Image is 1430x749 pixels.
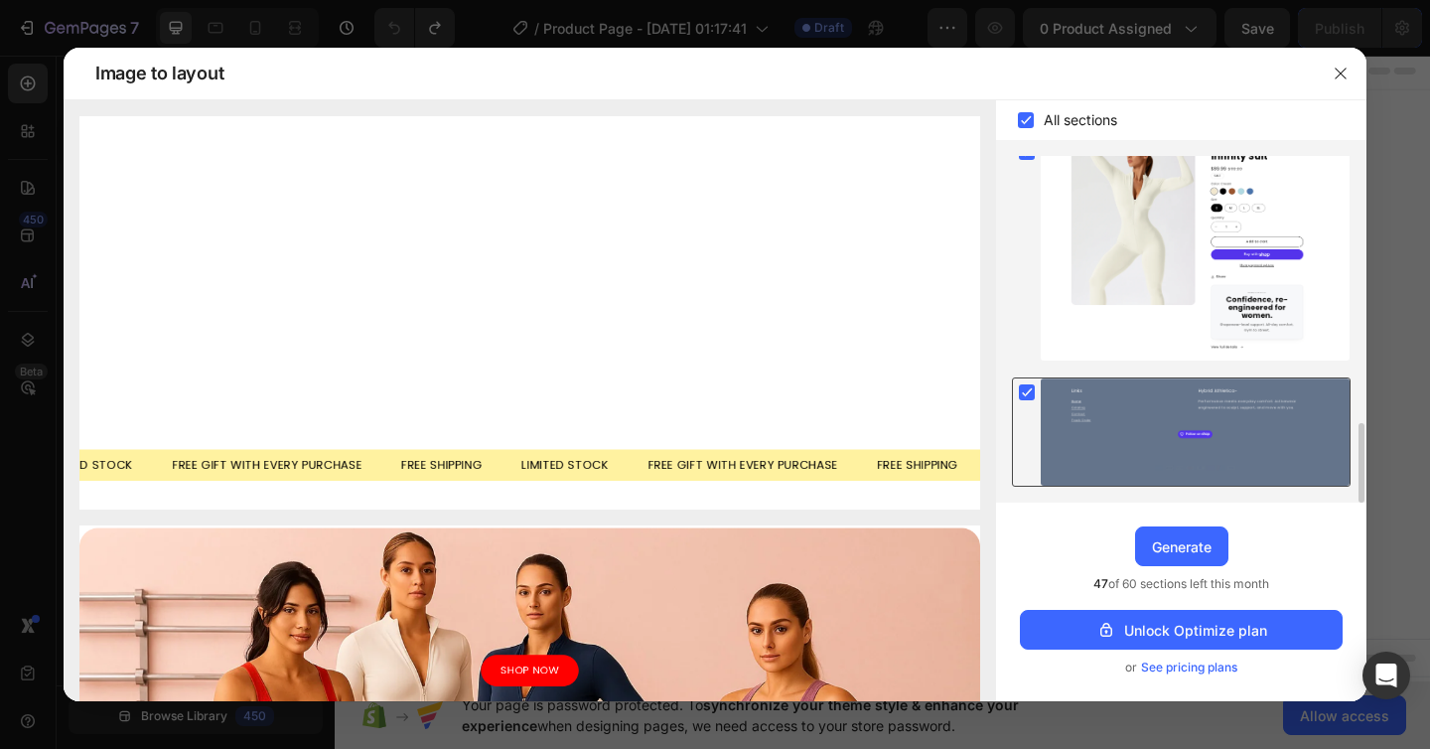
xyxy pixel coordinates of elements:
span: All sections [1044,108,1117,132]
span: See pricing plans [1141,658,1237,677]
button: Generate [1135,526,1228,566]
div: Unlock Optimize plan [1096,620,1267,641]
div: or [1020,658,1343,677]
span: of 60 sections left this month [1093,574,1269,594]
span: 47 [1093,576,1108,591]
button: Add sections [452,388,588,428]
div: Generate [1152,536,1212,557]
button: Unlock Optimize plan [1020,610,1343,650]
button: Add elements [600,388,740,428]
span: Image to layout [95,62,223,85]
div: Start with Sections from sidebar [476,349,716,373]
div: Start with Generating from URL or image [463,500,730,516]
div: Open Intercom Messenger [1362,652,1410,699]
